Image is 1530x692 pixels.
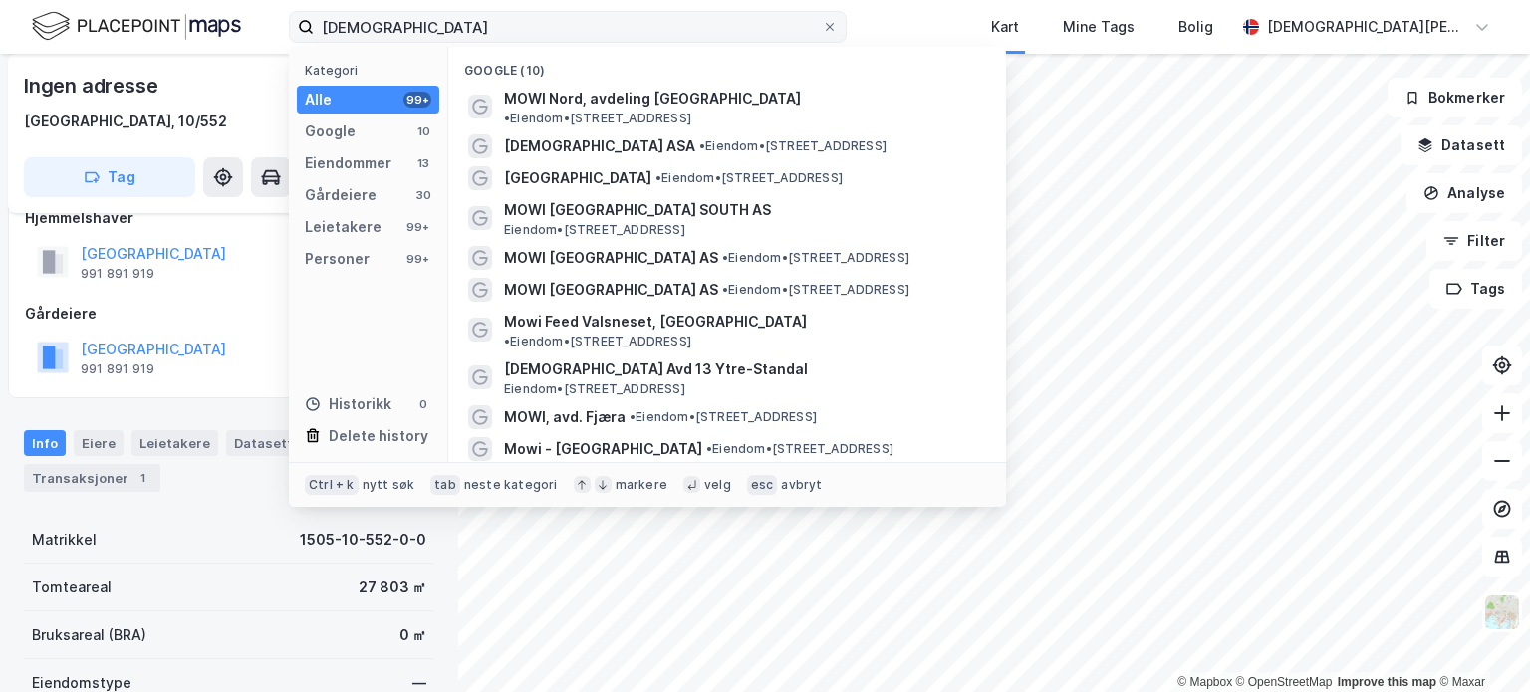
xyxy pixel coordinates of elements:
div: Ctrl + k [305,475,359,495]
div: Historikk [305,392,391,416]
div: Datasett [226,430,301,456]
span: Eiendom • [STREET_ADDRESS] [504,222,685,238]
span: MOWI [GEOGRAPHIC_DATA] SOUTH AS [504,198,982,222]
div: 99+ [403,92,431,108]
div: Kart [991,15,1019,39]
span: • [630,409,636,424]
span: • [504,111,510,125]
div: 27 803 ㎡ [359,576,426,599]
span: MOWI [GEOGRAPHIC_DATA] AS [504,246,718,270]
div: Gårdeiere [25,302,433,326]
a: OpenStreetMap [1236,675,1333,689]
div: Mine Tags [1063,15,1135,39]
span: • [722,282,728,297]
span: [DEMOGRAPHIC_DATA] ASA [504,134,695,158]
span: Eiendom • [STREET_ADDRESS] [504,381,685,397]
div: Kategori [305,63,439,78]
div: [GEOGRAPHIC_DATA], 10/552 [24,110,227,133]
div: Bolig [1178,15,1213,39]
button: Bokmerker [1388,78,1522,117]
span: • [699,138,705,153]
img: logo.f888ab2527a4732fd821a326f86c7f29.svg [32,9,241,44]
div: markere [616,477,667,493]
span: [GEOGRAPHIC_DATA] [504,166,651,190]
div: Eiere [74,430,124,456]
span: Eiendom • [STREET_ADDRESS] [504,334,691,349]
div: 991 891 919 [81,361,154,377]
input: Søk på adresse, matrikkel, gårdeiere, leietakere eller personer [314,12,822,42]
div: 1 [132,468,152,488]
button: Filter [1426,221,1522,261]
span: • [655,170,661,185]
iframe: Chat Widget [1430,596,1530,692]
span: MOWI [GEOGRAPHIC_DATA] AS [504,278,718,302]
div: Info [24,430,66,456]
div: 991 891 919 [81,266,154,282]
div: Hjemmelshaver [25,206,433,230]
button: Tags [1429,269,1522,309]
div: Matrikkel [32,528,97,552]
span: MOWI Nord, avdeling [GEOGRAPHIC_DATA] [504,87,801,111]
div: Ingen adresse [24,70,161,102]
span: • [504,334,510,348]
div: Leietakere [131,430,218,456]
div: Google [305,119,356,143]
div: tab [430,475,460,495]
div: Transaksjoner [24,464,160,492]
span: • [706,441,712,456]
div: [DEMOGRAPHIC_DATA][PERSON_NAME] [1267,15,1466,39]
div: Delete history [329,424,428,448]
a: Mapbox [1177,675,1232,689]
div: nytt søk [363,477,415,493]
div: 99+ [403,219,431,235]
div: 99+ [403,251,431,267]
span: Eiendom • [STREET_ADDRESS] [630,409,817,425]
div: velg [704,477,731,493]
span: Eiendom • [STREET_ADDRESS] [655,170,843,186]
span: Mowi Feed Valsneset, [GEOGRAPHIC_DATA] [504,310,807,334]
div: 1505-10-552-0-0 [300,528,426,552]
span: Eiendom • [STREET_ADDRESS] [722,250,909,266]
div: 0 ㎡ [399,623,426,647]
div: Bruksareal (BRA) [32,623,146,647]
span: Eiendom • [STREET_ADDRESS] [699,138,887,154]
button: Analyse [1406,173,1522,213]
div: esc [747,475,778,495]
div: 30 [415,187,431,203]
span: Mowi - [GEOGRAPHIC_DATA] [504,437,702,461]
span: [DEMOGRAPHIC_DATA] Avd 13 Ytre-Standal [504,357,982,381]
div: Tomteareal [32,576,112,599]
div: Eiendommer [305,151,391,175]
span: Eiendom • [STREET_ADDRESS] [504,111,691,126]
div: 13 [415,155,431,171]
span: MOWI, avd. Fjæra [504,405,626,429]
a: Improve this map [1338,675,1436,689]
div: Personer [305,247,370,271]
div: Alle [305,88,332,112]
div: Leietakere [305,215,382,239]
div: 10 [415,123,431,139]
button: Tag [24,157,195,197]
div: 0 [415,396,431,412]
div: Google (10) [448,47,1006,83]
span: • [722,250,728,265]
div: avbryt [781,477,822,493]
button: Datasett [1401,125,1522,165]
div: neste kategori [464,477,558,493]
span: Eiendom • [STREET_ADDRESS] [706,441,893,457]
span: Eiendom • [STREET_ADDRESS] [722,282,909,298]
img: Z [1483,593,1521,631]
div: Kontrollprogram for chat [1430,596,1530,692]
div: Gårdeiere [305,183,377,207]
